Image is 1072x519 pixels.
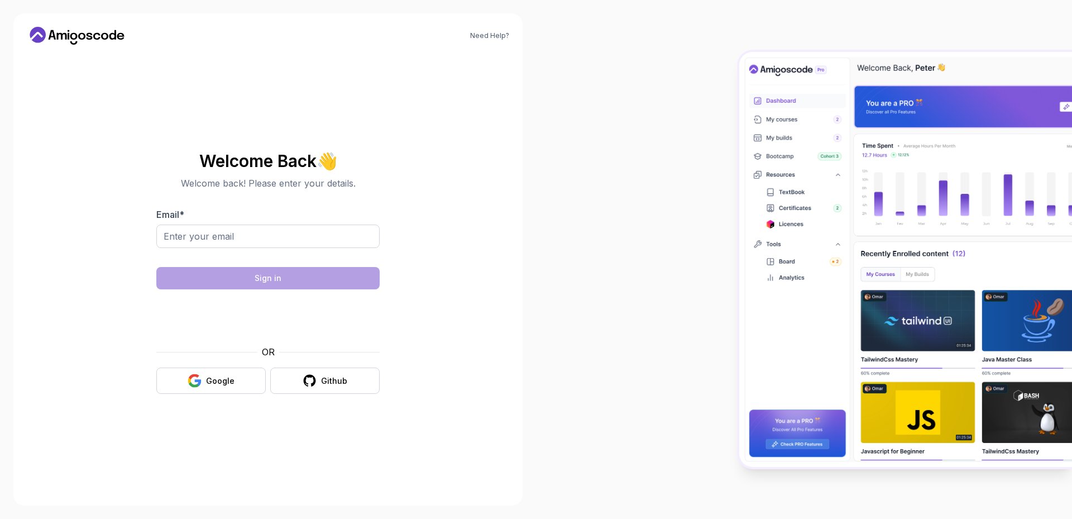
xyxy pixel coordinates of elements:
a: Home link [27,27,127,45]
button: Google [156,368,266,394]
input: Enter your email [156,225,380,248]
a: Need Help? [470,31,509,40]
img: Amigoscode Dashboard [739,52,1072,467]
h2: Welcome Back [156,152,380,170]
p: OR [262,345,275,359]
iframe: chat widget [1003,449,1072,502]
label: Email * [156,209,184,220]
div: Sign in [255,273,281,284]
div: Github [321,375,347,387]
iframe: Widget contenant une case à cocher pour le défi de sécurité hCaptcha [184,296,352,339]
span: 👋 [316,152,337,170]
button: Sign in [156,267,380,289]
button: Github [270,368,380,394]
p: Welcome back! Please enter your details. [156,177,380,190]
div: Google [206,375,234,387]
